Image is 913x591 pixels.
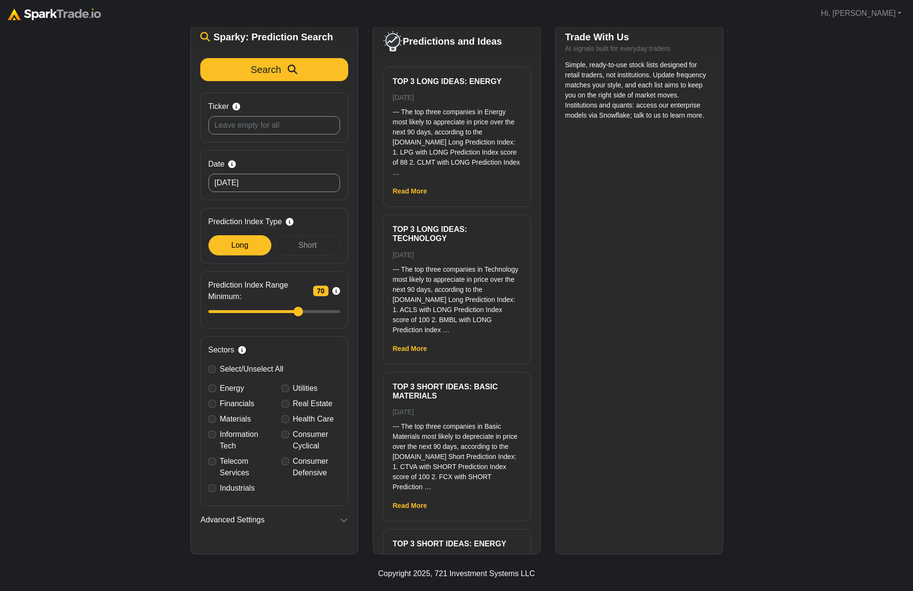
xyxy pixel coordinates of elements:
[298,241,317,249] span: Short
[565,45,670,52] small: AI signals built for everyday traders
[214,31,333,43] span: Sparky: Prediction Search
[393,265,521,335] p: --- The top three companies in Technology most likely to appreciate in price over the next 90 day...
[220,413,251,425] label: Materials
[208,279,309,302] span: Prediction Index Range Minimum:
[293,429,340,452] label: Consumer Cyclical
[220,398,255,410] label: Financials
[8,9,101,20] img: sparktrade.png
[393,225,521,243] h6: Top 3 Long ideas: Technology
[393,77,521,178] a: Top 3 Long ideas: Energy [DATE] --- The top three companies in Energy most likely to appreciate i...
[208,101,229,112] span: Ticker
[251,64,281,75] span: Search
[200,514,348,526] button: Advanced Settings
[565,60,713,121] p: Simple, ready-to-use stock lists designed for retail traders, not institutions. Update frequency ...
[208,216,282,228] span: Prediction Index Type
[393,225,521,335] a: Top 3 Long ideas: Technology [DATE] --- The top three companies in Technology most likely to appr...
[393,422,521,492] p: --- The top three companies in Basic Materials most likely to depreciate in price over the next 9...
[220,456,267,479] label: Telecom Services
[220,429,267,452] label: Information Tech
[231,241,249,249] span: Long
[378,568,535,579] div: Copyright 2025, 721 Investment Systems LLC
[220,482,255,494] label: Industrials
[393,539,521,548] h6: Top 3 Short ideas: Energy
[393,77,521,86] h6: Top 3 Long ideas: Energy
[393,345,427,352] a: Read More
[393,251,414,259] small: [DATE]
[565,31,713,43] h5: Trade With Us
[201,514,265,526] span: Advanced Settings
[393,94,414,101] small: [DATE]
[393,382,521,492] a: Top 3 Short ideas: Basic Materials [DATE] --- The top three companies in Basic Materials most lik...
[393,382,521,400] h6: Top 3 Short ideas: Basic Materials
[313,286,329,296] span: 70
[293,413,334,425] label: Health Care
[403,36,502,47] span: Predictions and Ideas
[393,107,521,178] p: --- The top three companies in Energy most likely to appreciate in price over the next 90 days, a...
[393,187,427,195] a: Read More
[220,365,284,373] span: Select/Unselect All
[208,116,340,134] input: Leave empty for all
[293,456,340,479] label: Consumer Defensive
[293,398,333,410] label: Real Estate
[200,58,348,81] button: Search
[393,408,414,416] small: [DATE]
[393,502,427,509] a: Read More
[208,344,234,356] span: Sectors
[293,383,318,394] label: Utilities
[817,4,905,23] a: Hi, [PERSON_NAME]
[208,235,272,255] div: Long
[220,383,244,394] label: Energy
[275,235,340,255] div: Short
[208,158,225,170] span: Date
